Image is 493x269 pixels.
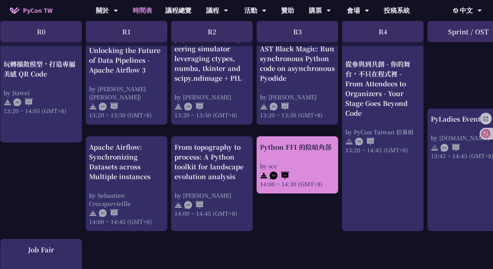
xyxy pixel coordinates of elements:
div: 13:20 ~ 13:50 (GMT+8) [174,111,249,119]
a: 從參與到共創 - 你的舞台，不只在程式裡 - From Attendees to Organizers - Your Stage Goes Beyond Code by PyCon Taiwan... [345,14,420,226]
div: by Sebastien Crocquevieille [89,191,164,208]
div: R4 [342,21,424,42]
img: ENEN.5a408d1.svg [441,144,460,152]
div: How to write an easy to use, interactive physics/science/engineering simulator leveraging ctypes,... [174,14,249,83]
div: Python FFI 的陰暗角落 [260,142,335,152]
img: svg+xml;base64,PHN2ZyB4bWxucz0iaHR0cDovL3d3dy53My5vcmcvMjAwMC9zdmciIHdpZHRoPSIyNCIgaGVpZ2h0PSIyNC... [260,172,268,179]
img: ZHEN.371966e.svg [184,103,204,110]
div: Job Fair [4,245,79,255]
a: Apache Airflow: Synchronizing Datasets across Multiple instances by Sebastien Crocquevieille 14:0... [89,142,164,226]
a: Python FFI 的陰暗角落 by scc 14:00 ~ 14:30 (GMT+8) [260,142,335,188]
div: 14:00 ~ 14:45 (GMT+8) [89,217,164,226]
div: R3 [257,21,338,42]
div: 13:20 ~ 13:50 (GMT+8) [260,111,335,119]
div: 玩轉擴散模型，打造專屬美感 QR Code [4,59,79,78]
img: svg+xml;base64,PHN2ZyB4bWxucz0iaHR0cDovL3d3dy53My5vcmcvMjAwMC9zdmciIHdpZHRoPSIyNCIgaGVpZ2h0PSIyNC... [260,103,268,110]
div: 從參與到共創 - 你的舞台，不只在程式裡 - From Attendees to Organizers - Your Stage Goes Beyond Code [345,59,420,118]
img: svg+xml;base64,PHN2ZyB4bWxucz0iaHR0cDovL3d3dy53My5vcmcvMjAwMC9zdmciIHdpZHRoPSIyNCIgaGVpZ2h0PSIyNC... [174,103,182,110]
div: R1 [86,21,167,42]
img: ZHEN.371966e.svg [355,138,375,145]
a: From topography to process: A Python toolkit for landscape evolution analysis by [PERSON_NAME] 14... [174,142,249,226]
img: ENEN.5a408d1.svg [99,209,118,217]
img: ENEN.5a408d1.svg [270,103,289,110]
div: by [PERSON_NAME] ([PERSON_NAME]) [89,85,164,101]
img: svg+xml;base64,PHN2ZyB4bWxucz0iaHR0cDovL3d3dy53My5vcmcvMjAwMC9zdmciIHdpZHRoPSIyNCIgaGVpZ2h0PSIyNC... [174,201,182,209]
div: 13:20 ~ 14:45 (GMT+8) [345,145,420,154]
img: svg+xml;base64,PHN2ZyB4bWxucz0iaHR0cDovL3d3dy53My5vcmcvMjAwMC9zdmciIHdpZHRoPSIyNCIgaGVpZ2h0PSIyNC... [89,103,97,110]
div: 13:20 ~ 14:05 (GMT+8) [4,106,79,114]
img: svg+xml;base64,PHN2ZyB4bWxucz0iaHR0cDovL3d3dy53My5vcmcvMjAwMC9zdmciIHdpZHRoPSIyNCIgaGVpZ2h0PSIyNC... [4,98,11,106]
div: 13:20 ~ 13:50 (GMT+8) [89,111,164,119]
a: PyCon TW [3,2,59,19]
div: Unlocking the Future of Data Pipelines - Apache Airflow 3 [89,45,164,75]
img: ZHEN.371966e.svg [13,98,33,106]
a: How to write an easy to use, interactive physics/science/engineering simulator leveraging ctypes,... [174,14,249,119]
img: Home icon of PyCon TW 2025 [10,7,20,14]
div: by Jiawei [4,88,79,96]
div: 14:00 ~ 14:30 (GMT+8) [260,180,335,188]
span: PyCon TW [23,6,52,15]
img: svg+xml;base64,PHN2ZyB4bWxucz0iaHR0cDovL3d3dy53My5vcmcvMjAwMC9zdmciIHdpZHRoPSIyNCIgaGVpZ2h0PSIyNC... [345,138,353,145]
div: by scc [260,162,335,170]
div: by [PERSON_NAME] [174,191,249,199]
div: AST Black Magic: Run synchronous Python code on asynchronous Pyodide [260,44,335,83]
img: ENEN.5a408d1.svg [99,103,118,110]
div: 14:00 ~ 14:45 (GMT+8) [174,209,249,217]
div: R2 [171,21,253,42]
img: ZHEN.371966e.svg [270,172,289,179]
div: by [PERSON_NAME] [174,93,249,101]
img: Locale Icon [453,8,460,13]
div: R0 [0,21,82,42]
img: svg+xml;base64,PHN2ZyB4bWxucz0iaHR0cDovL3d3dy53My5vcmcvMjAwMC9zdmciIHdpZHRoPSIyNCIgaGVpZ2h0PSIyNC... [431,144,439,152]
a: AST Black Magic: Run synchronous Python code on asynchronous Pyodide by [PERSON_NAME] 13:20 ~ 13:... [260,14,335,119]
a: Unlocking the Future of Data Pipelines - Apache Airflow 3 by [PERSON_NAME] ([PERSON_NAME]) 13:20 ... [89,14,164,119]
a: 玩轉擴散模型，打造專屬美感 QR Code by Jiawei 13:20 ~ 14:05 (GMT+8) [4,14,79,137]
div: by [PERSON_NAME] [260,93,335,101]
img: svg+xml;base64,PHN2ZyB4bWxucz0iaHR0cDovL3d3dy53My5vcmcvMjAwMC9zdmciIHdpZHRoPSIyNCIgaGVpZ2h0PSIyNC... [89,209,97,217]
div: From topography to process: A Python toolkit for landscape evolution analysis [174,142,249,181]
img: ENEN.5a408d1.svg [184,201,204,209]
div: Apache Airflow: Synchronizing Datasets across Multiple instances [89,142,164,181]
div: by PyCon Taiwan 招募組 [345,127,420,136]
